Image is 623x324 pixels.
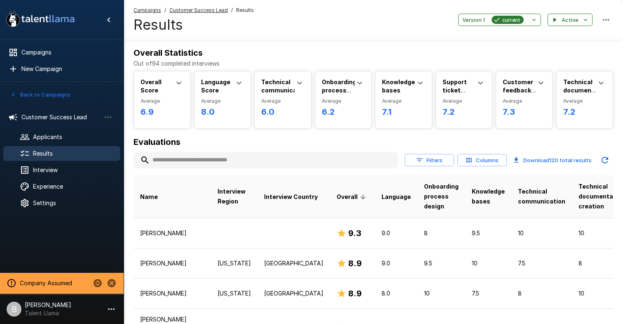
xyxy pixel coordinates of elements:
[264,289,323,298] p: [GEOGRAPHIC_DATA]
[443,97,486,105] span: Average
[472,187,505,206] span: Knowledge bases
[322,97,365,105] span: Average
[133,59,613,68] p: Out of 94 completed interviews
[382,97,425,105] span: Average
[164,6,166,14] span: /
[563,105,607,118] h6: 7.2
[382,78,415,94] b: Knowledge bases
[472,259,505,267] p: 10
[424,229,459,237] p: 8
[518,187,565,206] span: Technical communication
[518,289,565,298] p: 8
[597,152,613,168] button: Updated Today - 7:59 AM
[472,289,505,298] p: 7.5
[169,7,228,13] u: Customer Success Lead
[510,152,595,168] button: Download120 total results
[348,287,362,300] h6: 8.9
[472,229,505,237] p: 9.5
[140,289,204,298] p: [PERSON_NAME]
[382,259,411,267] p: 9.0
[322,105,365,118] h6: 6.2
[261,105,304,118] h6: 6.0
[405,154,454,167] button: Filters
[563,97,607,105] span: Average
[518,229,565,237] p: 10
[133,16,254,33] h4: Results
[141,78,162,94] b: Overall Score
[382,192,411,202] span: Language
[348,227,361,240] h6: 9.3
[563,78,610,102] b: Technical documentation creation
[141,105,184,118] h6: 6.9
[518,259,565,267] p: 7.5
[382,289,411,298] p: 8.0
[201,97,244,105] span: Average
[382,229,411,237] p: 9.0
[133,7,161,13] u: Campaigns
[141,97,184,105] span: Average
[382,105,425,118] h6: 7.1
[140,192,158,202] span: Name
[264,259,323,267] p: [GEOGRAPHIC_DATA]
[133,137,180,147] b: Evaluations
[503,78,543,102] b: Customer feedback management
[462,15,485,25] span: Version 1
[236,6,254,14] span: Results
[231,6,233,14] span: /
[424,289,459,298] p: 10
[457,154,507,167] button: Columns
[443,78,467,102] b: Support ticket triage
[424,182,459,211] span: Onboarding process design
[443,105,486,118] h6: 7.2
[322,78,356,102] b: Onboarding process design
[548,14,593,26] button: Active
[503,105,546,118] h6: 7.3
[218,289,251,298] p: [US_STATE]
[499,16,524,24] span: current
[503,97,546,105] span: Average
[201,105,244,118] h6: 8.0
[264,192,318,202] span: Interview Country
[261,78,309,94] b: Technical communication
[458,14,541,26] button: Version 1current
[218,259,251,267] p: [US_STATE]
[140,259,204,267] p: [PERSON_NAME]
[133,48,203,58] b: Overall Statistics
[201,78,230,94] b: Language Score
[348,257,362,270] h6: 8.9
[424,259,459,267] p: 9.5
[140,229,204,237] p: [PERSON_NAME]
[261,97,304,105] span: Average
[218,187,251,206] span: Interview Region
[337,192,368,202] span: Overall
